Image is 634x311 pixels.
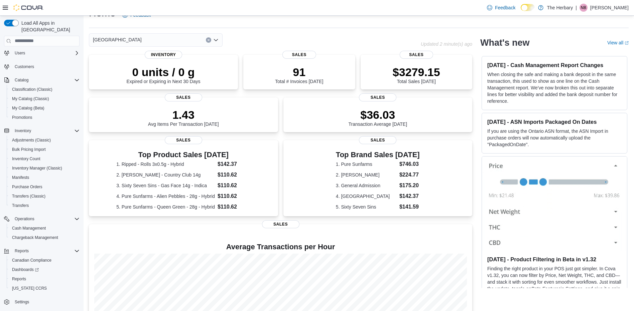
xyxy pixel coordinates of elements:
a: Bulk Pricing Import [9,145,48,153]
button: Manifests [7,173,82,182]
span: Feedback [495,4,515,11]
span: Cash Management [9,224,80,232]
dt: 2. [PERSON_NAME] [336,172,397,178]
button: Inventory Manager (Classic) [7,164,82,173]
span: My Catalog (Classic) [9,95,80,103]
button: Reports [12,247,31,255]
span: [US_STATE] CCRS [12,286,47,291]
a: Inventory Count [9,155,43,163]
span: Promotions [12,115,32,120]
a: Transfers [9,202,31,210]
span: Adjustments (Classic) [12,137,51,143]
p: If you are using the Ontario ASN format, the ASN Import in purchase orders will now automatically... [487,128,622,148]
a: [US_STATE] CCRS [9,284,49,292]
dt: 1. Pure Sunfarms [336,161,397,168]
div: Nick Brenneman [580,4,588,12]
span: Purchase Orders [9,183,80,191]
span: NB [581,4,587,12]
button: Transfers (Classic) [7,192,82,201]
button: Open list of options [213,37,219,43]
span: Chargeback Management [9,234,80,242]
button: Bulk Pricing Import [7,145,82,154]
a: Classification (Classic) [9,85,55,93]
span: Adjustments (Classic) [9,136,80,144]
span: My Catalog (Beta) [12,105,44,111]
button: Classification (Classic) [7,85,82,94]
span: Dashboards [9,266,80,274]
a: Adjustments (Classic) [9,136,53,144]
button: Transfers [7,201,82,210]
div: Expired or Expiring in Next 30 Days [127,65,201,84]
button: Clear input [206,37,211,43]
p: | [576,4,577,12]
button: Canadian Compliance [7,256,82,265]
button: Settings [1,297,82,307]
span: [GEOGRAPHIC_DATA] [93,36,142,44]
span: Catalog [15,77,28,83]
h3: [DATE] - Cash Management Report Changes [487,62,622,68]
span: Inventory [145,51,182,59]
div: Total # Invoices [DATE] [275,65,323,84]
span: Washington CCRS [9,284,80,292]
h2: What's new [480,37,529,48]
h3: [DATE] - Product Filtering in Beta in v1.32 [487,256,622,263]
dd: $746.03 [399,160,420,168]
dt: 4. Pure Sunfarms - Alien Pebbles - 28g - Hybrid [116,193,215,200]
button: Reports [1,246,82,256]
button: My Catalog (Beta) [7,103,82,113]
span: Manifests [12,175,29,180]
a: Purchase Orders [9,183,45,191]
button: Chargeback Management [7,233,82,242]
span: Load All Apps in [GEOGRAPHIC_DATA] [19,20,80,33]
span: Manifests [9,174,80,182]
button: Promotions [7,113,82,122]
button: Inventory Count [7,154,82,164]
button: Inventory [12,127,34,135]
span: Inventory Count [9,155,80,163]
span: Cash Management [12,226,46,231]
span: Reports [12,276,26,282]
p: [PERSON_NAME] [590,4,629,12]
button: Adjustments (Classic) [7,135,82,145]
span: Inventory Manager (Classic) [12,166,62,171]
span: Classification (Classic) [9,85,80,93]
span: Catalog [12,76,80,84]
dt: 5. Sixty Seven Sins [336,204,397,210]
a: Cash Management [9,224,48,232]
span: Purchase Orders [12,184,42,190]
span: Inventory Manager (Classic) [9,164,80,172]
p: The Herbary [547,4,573,12]
p: $36.03 [348,108,407,121]
a: View allExternal link [607,40,629,45]
span: Operations [15,216,34,222]
a: Canadian Compliance [9,256,54,264]
img: Cova [13,4,43,11]
dd: $110.62 [218,203,250,211]
button: My Catalog (Classic) [7,94,82,103]
span: Transfers [12,203,29,208]
h4: Average Transactions per Hour [94,243,467,251]
a: My Catalog (Classic) [9,95,52,103]
div: Transaction Average [DATE] [348,108,407,127]
span: Sales [359,93,396,101]
dt: 3. Sixty Seven Sins - Gas Face 14g - Indica [116,182,215,189]
button: Customers [1,62,82,71]
p: Updated 2 minute(s) ago [421,41,472,47]
span: Inventory [12,127,80,135]
a: Dashboards [7,265,82,274]
dt: 4. [GEOGRAPHIC_DATA] [336,193,397,200]
input: Dark Mode [521,4,535,11]
dd: $142.37 [399,192,420,200]
span: Transfers [9,202,80,210]
a: Transfers (Classic) [9,192,48,200]
dd: $142.37 [218,160,250,168]
span: Sales [165,93,202,101]
dt: 1. Ripped - Rolls 3x0.5g - Hybrid [116,161,215,168]
p: $3279.15 [393,65,440,79]
a: Reports [9,275,29,283]
span: Operations [12,215,80,223]
button: Reports [7,274,82,284]
button: Catalog [12,76,31,84]
a: My Catalog (Beta) [9,104,47,112]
